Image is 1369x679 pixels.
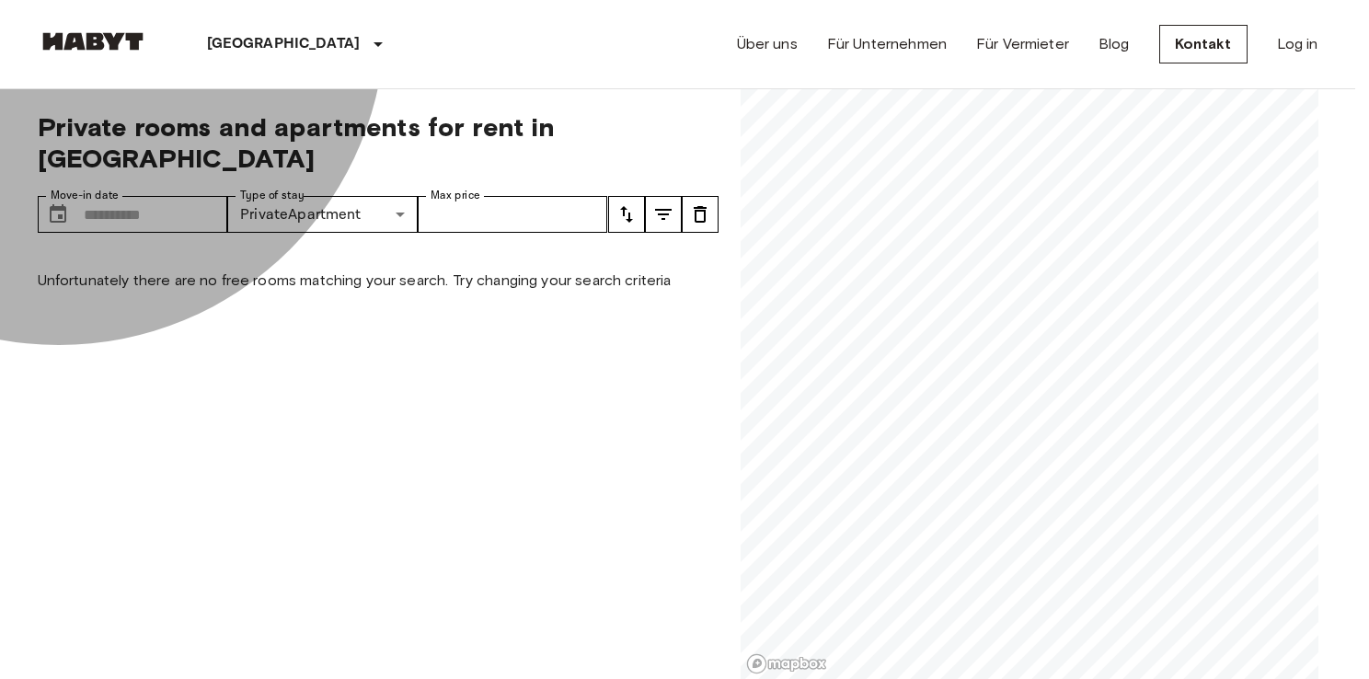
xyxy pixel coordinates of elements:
label: Move-in date [51,188,119,203]
button: tune [682,196,719,233]
a: Für Unternehmen [827,33,947,55]
a: Blog [1099,33,1130,55]
a: Über uns [737,33,798,55]
div: PrivateApartment [227,196,418,233]
button: Choose date [40,196,76,233]
a: Log in [1277,33,1318,55]
label: Max price [431,188,480,203]
label: Type of stay [240,188,305,203]
button: tune [645,196,682,233]
a: Mapbox logo [746,653,827,674]
a: Kontakt [1159,25,1248,63]
span: Private rooms and apartments for rent in [GEOGRAPHIC_DATA] [38,111,719,174]
p: Unfortunately there are no free rooms matching your search. Try changing your search criteria [38,270,719,292]
p: [GEOGRAPHIC_DATA] [207,33,361,55]
a: Für Vermieter [976,33,1069,55]
button: tune [608,196,645,233]
img: Habyt [38,32,148,51]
